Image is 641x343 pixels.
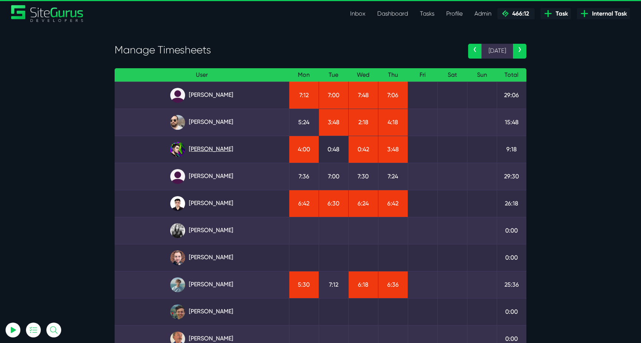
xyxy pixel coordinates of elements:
td: 6:18 [348,271,378,298]
th: Wed [348,68,378,82]
img: default_qrqg0b.png [170,169,185,184]
td: 0:42 [348,136,378,163]
td: 6:42 [378,190,408,217]
td: 9:18 [497,136,526,163]
a: [PERSON_NAME] [121,142,283,157]
td: 7:12 [319,271,348,298]
a: Profile [440,6,469,21]
a: [PERSON_NAME] [121,169,283,184]
td: 7:36 [289,163,319,190]
td: 4:00 [289,136,319,163]
a: [PERSON_NAME] [121,304,283,319]
a: [PERSON_NAME] [121,115,283,130]
a: [PERSON_NAME] [121,250,283,265]
img: default_qrqg0b.png [170,88,185,103]
th: User [115,68,289,82]
td: 0:00 [497,217,526,244]
a: Task [540,8,571,19]
a: [PERSON_NAME] [121,196,283,211]
td: 26:18 [497,190,526,217]
td: 7:30 [348,163,378,190]
td: 6:24 [348,190,378,217]
td: 6:30 [319,190,348,217]
a: ‹ [468,44,481,59]
a: 466:12 [497,8,535,19]
td: 29:30 [497,163,526,190]
img: rgqpcqpgtbr9fmz9rxmm.jpg [170,223,185,238]
td: 3:48 [319,109,348,136]
a: Inbox [344,6,371,21]
a: [PERSON_NAME] [121,277,283,292]
td: 0:00 [497,244,526,271]
input: Email [24,87,106,103]
td: 5:24 [289,109,319,136]
td: 0:00 [497,298,526,325]
a: › [513,44,526,59]
span: [DATE] [481,44,513,59]
td: 6:42 [289,190,319,217]
span: 466:12 [509,10,529,17]
img: tkl4csrki1nqjgf0pb1z.png [170,277,185,292]
td: 25:36 [497,271,526,298]
td: 7:00 [319,82,348,109]
img: Sitegurus Logo [11,5,84,22]
td: 7:06 [378,82,408,109]
td: 7:12 [289,82,319,109]
span: Internal Task [589,9,627,18]
img: rxuxidhawjjb44sgel4e.png [170,142,185,157]
th: Tue [319,68,348,82]
a: Internal Task [577,8,630,19]
img: tfogtqcjwjterk6idyiu.jpg [170,250,185,265]
td: 7:48 [348,82,378,109]
th: Total [497,68,526,82]
th: Mon [289,68,319,82]
a: Tasks [414,6,440,21]
th: Fri [408,68,437,82]
img: ublsy46zpoyz6muduycb.jpg [170,115,185,130]
button: Log In [24,131,106,146]
a: Dashboard [371,6,414,21]
td: 0:48 [319,136,348,163]
td: 3:48 [378,136,408,163]
td: 29:06 [497,82,526,109]
td: 7:24 [378,163,408,190]
a: Admin [469,6,497,21]
td: 6:36 [378,271,408,298]
img: esb8jb8dmrsykbqurfoz.jpg [170,304,185,319]
img: xv1kmavyemxtguplm5ir.png [170,196,185,211]
span: Task [553,9,568,18]
a: SiteGurus [11,5,84,22]
th: Thu [378,68,408,82]
th: Sat [437,68,467,82]
td: 7:00 [319,163,348,190]
td: 4:18 [378,109,408,136]
td: 5:30 [289,271,319,298]
a: [PERSON_NAME] [121,223,283,238]
td: 2:18 [348,109,378,136]
h3: Manage Timesheets [115,44,457,56]
td: 15:48 [497,109,526,136]
th: Sun [467,68,497,82]
a: [PERSON_NAME] [121,88,283,103]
